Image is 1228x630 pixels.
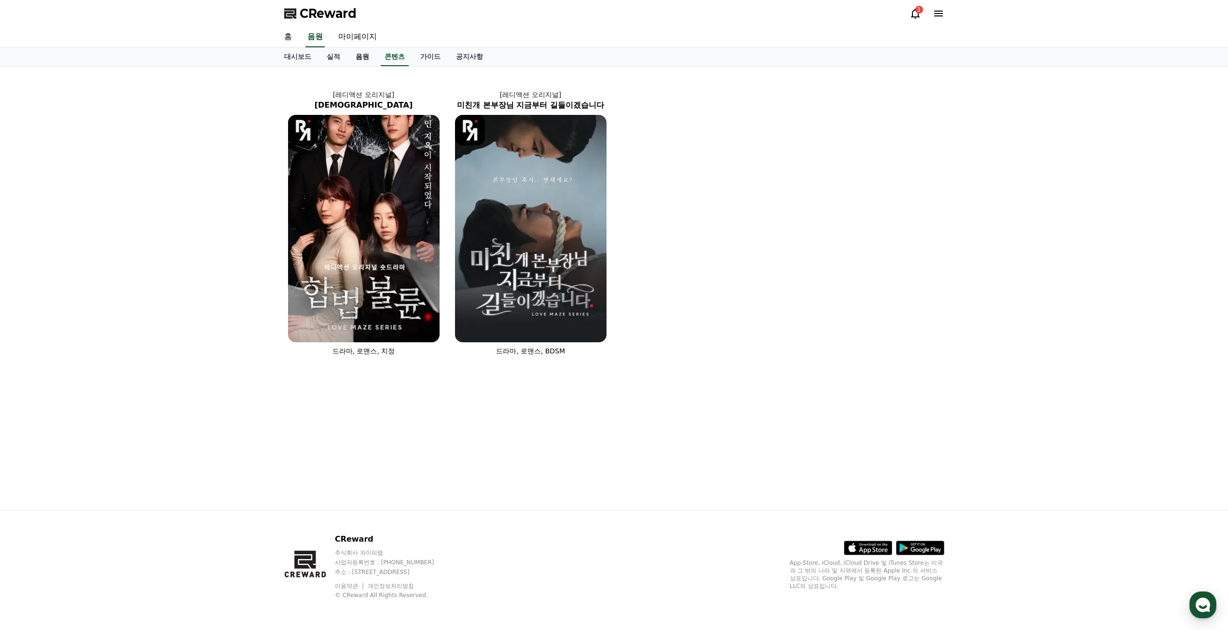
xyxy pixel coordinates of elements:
[288,115,440,342] img: 합법불륜
[447,90,614,99] p: [레디액션 오리지널]
[455,115,485,145] img: [object Object] Logo
[348,48,377,66] a: 음원
[149,321,161,328] span: 설정
[331,27,385,47] a: 마이페이지
[335,591,453,599] p: © CReward All Rights Reserved.
[30,321,36,328] span: 홈
[319,48,348,66] a: 실적
[381,48,409,66] a: 콘텐츠
[64,306,124,330] a: 대화
[88,321,100,329] span: 대화
[910,8,921,19] a: 1
[447,82,614,364] a: [레디액션 오리지널] 미친개 본부장님 지금부터 길들이겠습니다 미친개 본부장님 지금부터 길들이겠습니다 [object Object] Logo 드라마, 로맨스, BDSM
[280,99,447,111] h2: [DEMOGRAPHIC_DATA]
[335,549,453,557] p: 주식회사 와이피랩
[305,27,325,47] a: 음원
[3,306,64,330] a: 홈
[280,90,447,99] p: [레디액션 오리지널]
[790,559,944,590] p: App Store, iCloud, iCloud Drive 및 iTunes Store는 미국과 그 밖의 나라 및 지역에서 등록된 Apple Inc.의 서비스 상표입니다. Goo...
[332,347,395,355] span: 드라마, 로맨스, 치정
[368,583,414,589] a: 개인정보처리방침
[335,559,453,566] p: 사업자등록번호 : [PHONE_NUMBER]
[276,27,300,47] a: 홈
[335,533,453,545] p: CReward
[284,6,357,21] a: CReward
[448,48,491,66] a: 공지사항
[496,347,565,355] span: 드라마, 로맨스, BDSM
[288,115,318,145] img: [object Object] Logo
[335,583,365,589] a: 이용약관
[124,306,185,330] a: 설정
[335,568,453,576] p: 주소 : [STREET_ADDRESS]
[447,99,614,111] h2: 미친개 본부장님 지금부터 길들이겠습니다
[280,82,447,364] a: [레디액션 오리지널] [DEMOGRAPHIC_DATA] 합법불륜 [object Object] Logo 드라마, 로맨스, 치정
[300,6,357,21] span: CReward
[455,115,607,342] img: 미친개 본부장님 지금부터 길들이겠습니다
[915,6,923,14] div: 1
[413,48,448,66] a: 가이드
[276,48,319,66] a: 대시보드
